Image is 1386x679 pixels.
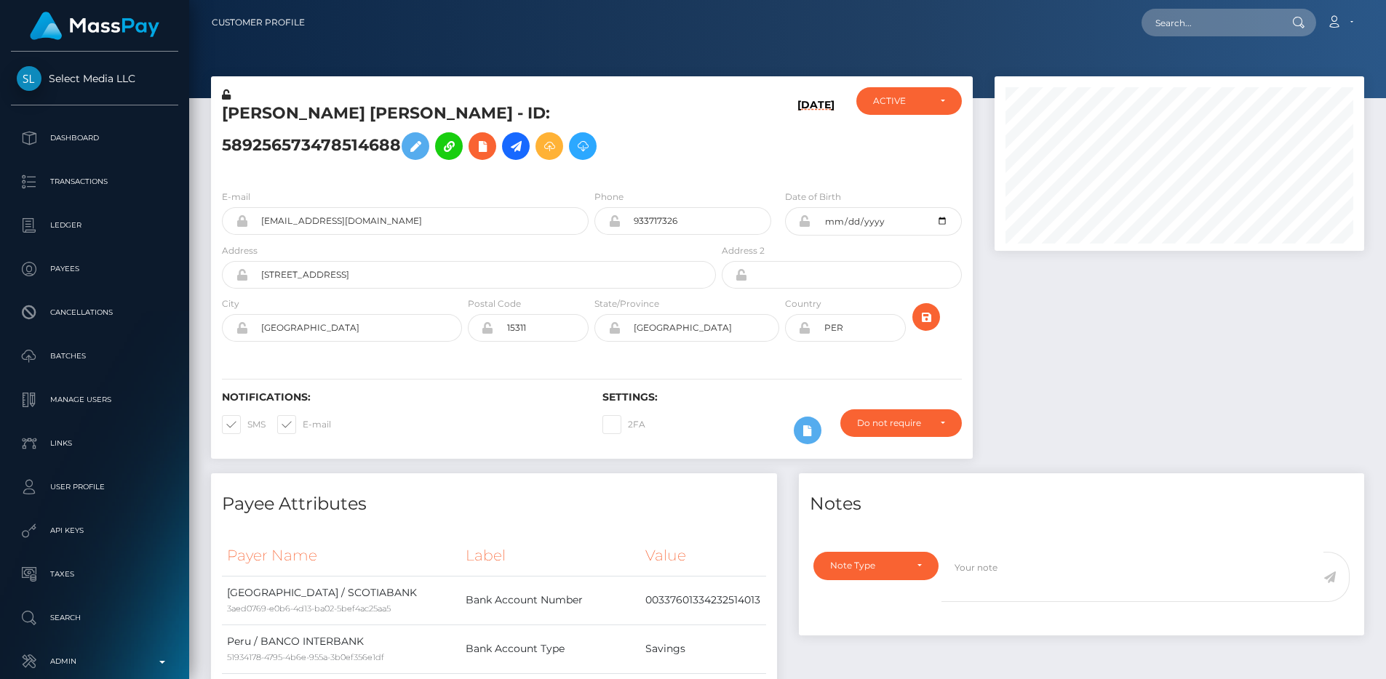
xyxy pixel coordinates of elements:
[212,7,305,38] a: Customer Profile
[11,600,178,636] a: Search
[17,563,172,585] p: Taxes
[594,297,659,310] label: State/Province
[11,164,178,200] a: Transactions
[17,345,172,367] p: Batches
[602,415,645,434] label: 2FA
[11,469,178,505] a: User Profile
[602,391,961,403] h6: Settings:
[11,72,178,85] span: Select Media LLC
[17,258,172,280] p: Payees
[785,190,841,204] label: Date of Birth
[1142,9,1278,36] input: Search...
[17,433,172,454] p: Links
[17,389,172,411] p: Manage Users
[11,513,178,549] a: API Keys
[11,294,178,331] a: Cancellations
[11,251,178,287] a: Payees
[30,12,159,40] img: MassPay Logo
[785,297,821,310] label: Country
[11,382,178,418] a: Manage Users
[810,491,1354,517] h4: Notes
[813,552,939,579] button: Note Type
[11,425,178,462] a: Links
[222,244,258,257] label: Address
[857,417,928,429] div: Do not require
[222,624,461,673] td: Peru / BANCO INTERBANK
[227,603,391,614] small: 3aed0769-e0b6-4d13-ba02-5bef4ac25aa5
[502,132,530,160] a: Initiate Payout
[722,244,765,257] label: Address 2
[830,560,906,571] div: Note Type
[873,95,928,107] div: ACTIVE
[17,520,172,542] p: API Keys
[17,651,172,672] p: Admin
[17,171,172,193] p: Transactions
[222,491,766,517] h4: Payee Attributes
[856,87,961,115] button: ACTIVE
[640,576,765,624] td: 00337601334232514013
[227,652,384,662] small: 51934178-4795-4b6e-955a-3b0ef356e1df
[222,576,461,624] td: [GEOGRAPHIC_DATA] / SCOTIABANK
[11,207,178,244] a: Ledger
[461,624,641,673] td: Bank Account Type
[11,120,178,156] a: Dashboard
[11,556,178,592] a: Taxes
[222,391,581,403] h6: Notifications:
[17,66,41,91] img: Select Media LLC
[17,476,172,498] p: User Profile
[17,127,172,149] p: Dashboard
[840,409,961,437] button: Do not require
[17,214,172,236] p: Ledger
[640,624,765,673] td: Savings
[461,576,641,624] td: Bank Account Number
[468,297,521,310] label: Postal Code
[17,607,172,629] p: Search
[11,338,178,374] a: Batches
[594,190,624,204] label: Phone
[222,297,239,310] label: City
[277,415,331,434] label: E-mail
[461,536,641,576] th: Label
[797,99,835,172] h6: [DATE]
[222,536,461,576] th: Payer Name
[17,302,172,324] p: Cancellations
[222,103,708,167] h5: [PERSON_NAME] [PERSON_NAME] - ID: 589256573478514688
[222,190,250,204] label: E-mail
[222,415,266,434] label: SMS
[640,536,765,576] th: Value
